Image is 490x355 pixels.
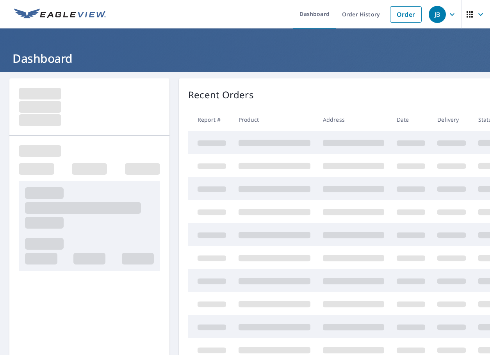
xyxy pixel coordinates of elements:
[188,88,254,102] p: Recent Orders
[9,50,481,66] h1: Dashboard
[390,6,422,23] a: Order
[188,108,232,131] th: Report #
[232,108,317,131] th: Product
[431,108,472,131] th: Delivery
[390,108,431,131] th: Date
[14,9,106,20] img: EV Logo
[317,108,390,131] th: Address
[429,6,446,23] div: JB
